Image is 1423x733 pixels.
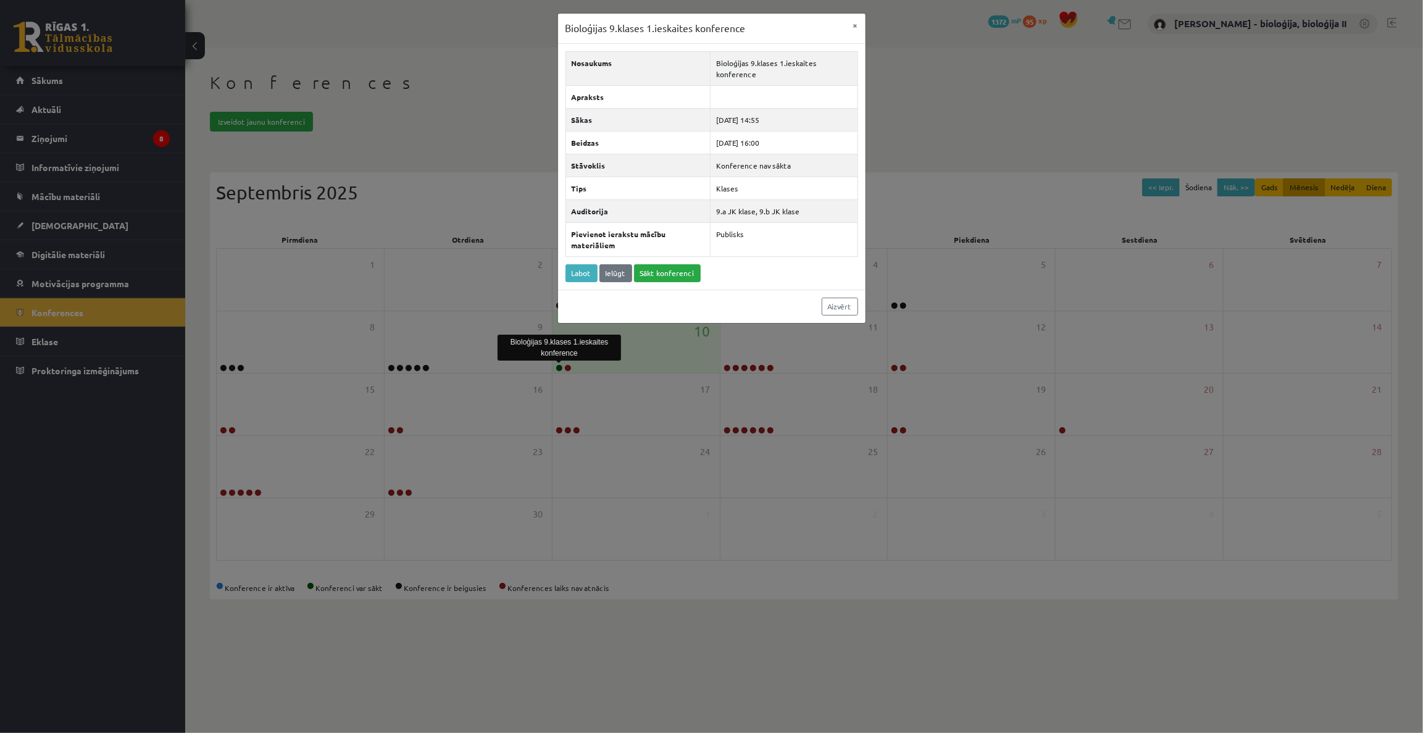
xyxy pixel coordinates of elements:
td: Bioloģijas 9.klases 1.ieskaites konference [711,51,858,85]
td: Publisks [711,222,858,256]
th: Stāvoklis [565,154,711,177]
a: Ielūgt [599,264,632,282]
a: Sākt konferenci [634,264,701,282]
div: Bioloģijas 9.klases 1.ieskaites konference [498,335,621,361]
td: [DATE] 16:00 [711,131,858,154]
th: Auditorija [565,199,711,222]
th: Sākas [565,108,711,131]
td: Konference nav sākta [711,154,858,177]
th: Nosaukums [565,51,711,85]
td: Klases [711,177,858,199]
th: Pievienot ierakstu mācību materiāliem [565,222,711,256]
button: × [846,14,866,37]
a: Aizvērt [822,298,858,316]
a: Labot [565,264,598,282]
td: 9.a JK klase, 9.b JK klase [711,199,858,222]
h3: Bioloģijas 9.klases 1.ieskaites konference [565,21,746,36]
th: Apraksts [565,85,711,108]
th: Beidzas [565,131,711,154]
td: [DATE] 14:55 [711,108,858,131]
th: Tips [565,177,711,199]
